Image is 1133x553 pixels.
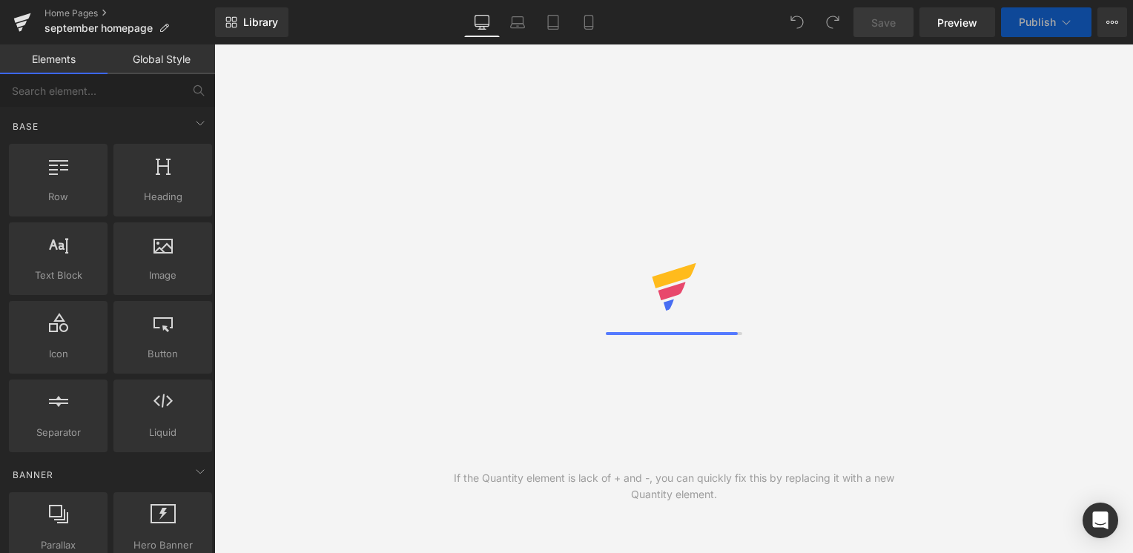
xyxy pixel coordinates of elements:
span: Preview [937,15,977,30]
div: Open Intercom Messenger [1083,503,1118,538]
button: Undo [782,7,812,37]
div: If the Quantity element is lack of + and -, you can quickly fix this by replacing it with a new Q... [444,470,904,503]
span: Banner [11,468,55,482]
span: Library [243,16,278,29]
a: Laptop [500,7,535,37]
button: Redo [818,7,848,37]
button: Publish [1001,7,1091,37]
span: Button [118,346,208,362]
span: Row [13,189,103,205]
a: Global Style [108,44,215,74]
span: Heading [118,189,208,205]
span: Icon [13,346,103,362]
span: Publish [1019,16,1056,28]
a: Desktop [464,7,500,37]
span: september homepage [44,22,153,34]
span: Separator [13,425,103,440]
a: Tablet [535,7,571,37]
span: Parallax [13,537,103,553]
button: More [1097,7,1127,37]
a: Home Pages [44,7,215,19]
a: New Library [215,7,288,37]
span: Text Block [13,268,103,283]
span: Hero Banner [118,537,208,553]
span: Base [11,119,40,133]
a: Mobile [571,7,607,37]
span: Image [118,268,208,283]
span: Save [871,15,896,30]
span: Liquid [118,425,208,440]
a: Preview [919,7,995,37]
